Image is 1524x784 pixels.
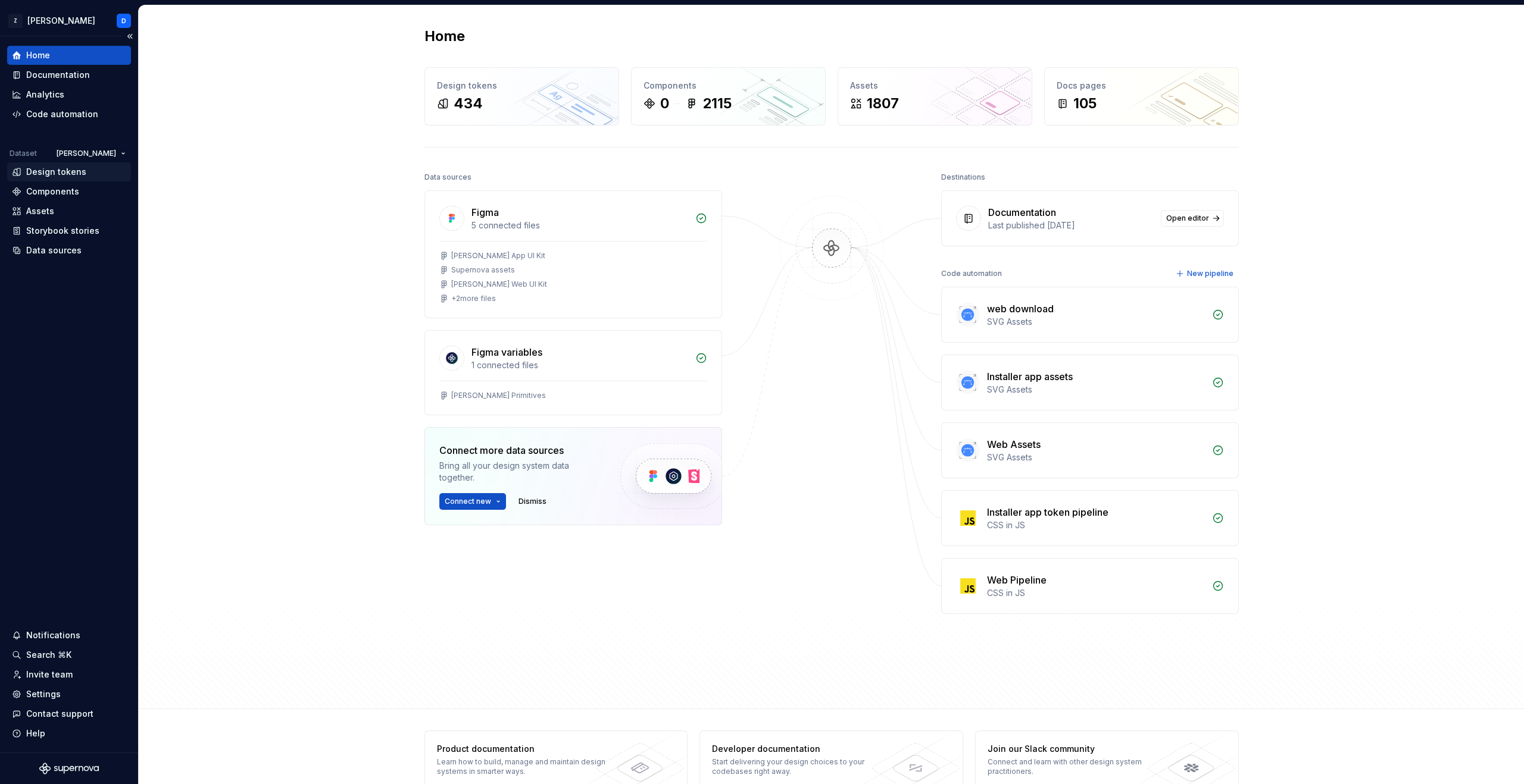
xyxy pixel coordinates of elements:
div: Z [8,14,23,28]
div: Docs pages [1057,80,1226,92]
button: Notifications [7,626,131,645]
a: Design tokens [7,162,131,181]
div: Supernova assets [451,265,515,275]
div: 1 connected files [471,359,688,371]
div: Documentation [26,69,90,81]
div: Code automation [941,265,1002,282]
div: Product documentation [437,743,610,755]
div: Data sources [424,169,471,186]
div: 1807 [867,94,899,113]
div: Notifications [26,629,80,641]
div: 0 [660,94,669,113]
div: 434 [454,94,483,113]
a: Assets1807 [838,67,1032,126]
button: [PERSON_NAME] [51,145,131,162]
a: Components02115 [631,67,826,126]
div: SVG Assets [987,384,1205,396]
button: Connect new [439,493,506,510]
div: Connect more data sources [439,443,600,457]
div: 5 connected files [471,219,688,231]
button: Dismiss [513,493,552,510]
div: Installer app token pipeline [987,505,1108,519]
div: SVG Assets [987,316,1205,328]
div: Last published [DATE] [988,219,1154,231]
div: Components [26,186,79,197]
div: Join our Slack community [988,743,1161,755]
h2: Home [424,27,465,46]
div: Destinations [941,169,985,186]
div: Figma [471,205,499,219]
button: Help [7,724,131,743]
div: [PERSON_NAME] Primitives [451,391,546,400]
div: CSS in JS [987,587,1205,599]
div: Design tokens [26,166,86,178]
a: Documentation [7,65,131,84]
div: Figma variables [471,345,542,359]
span: Open editor [1166,214,1209,223]
a: Open editor [1161,210,1224,227]
div: web download [987,302,1054,316]
div: Components [644,80,813,92]
div: Start delivering your design choices to your codebases right away. [712,757,885,776]
div: 2115 [702,94,732,113]
div: + 2 more files [451,294,496,303]
div: [PERSON_NAME] App UI Kit [451,251,545,261]
div: Help [26,727,45,739]
div: Assets [26,205,54,217]
button: New pipeline [1172,265,1239,282]
a: Code automation [7,105,131,124]
div: Dataset [10,149,37,158]
svg: Supernova Logo [39,763,99,774]
a: Docs pages105 [1044,67,1239,126]
div: Bring all your design system data together. [439,460,600,484]
div: D [121,16,126,26]
a: Design tokens434 [424,67,619,126]
div: Design tokens [437,80,607,92]
a: Analytics [7,85,131,104]
a: Settings [7,685,131,704]
button: Search ⌘K [7,645,131,664]
a: Home [7,46,131,65]
div: Analytics [26,89,64,101]
span: Connect new [445,497,491,506]
div: [PERSON_NAME] Web UI Kit [451,280,547,289]
span: New pipeline [1187,269,1233,278]
div: Web Pipeline [987,573,1047,587]
div: Search ⌘K [26,649,71,661]
div: Data sources [26,244,82,256]
div: Home [26,49,50,61]
button: Collapse sidebar [121,28,138,45]
div: Web Assets [987,437,1041,451]
a: Storybook stories [7,221,131,240]
button: Z[PERSON_NAME]D [2,8,136,33]
button: Contact support [7,704,131,723]
div: Settings [26,688,61,700]
div: Installer app assets [987,369,1073,384]
a: Components [7,182,131,201]
div: Assets [850,80,1020,92]
div: CSS in JS [987,519,1205,531]
div: Developer documentation [712,743,885,755]
div: Learn how to build, manage and maintain design systems in smarter ways. [437,757,610,776]
div: Code automation [26,108,98,120]
div: Storybook stories [26,225,99,237]
div: Contact support [26,708,93,720]
div: SVG Assets [987,451,1205,463]
span: [PERSON_NAME] [57,149,116,158]
a: Data sources [7,241,131,260]
div: [PERSON_NAME] [27,15,95,27]
div: Documentation [988,205,1056,219]
a: Assets [7,202,131,221]
a: Invite team [7,665,131,684]
div: Invite team [26,669,73,680]
div: Connect and learn with other design system practitioners. [988,757,1161,776]
div: 105 [1073,94,1097,113]
a: Figma5 connected files[PERSON_NAME] App UI KitSupernova assets[PERSON_NAME] Web UI Kit+2more files [424,190,722,318]
span: Dismiss [519,497,546,506]
a: Figma variables1 connected files[PERSON_NAME] Primitives [424,330,722,415]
